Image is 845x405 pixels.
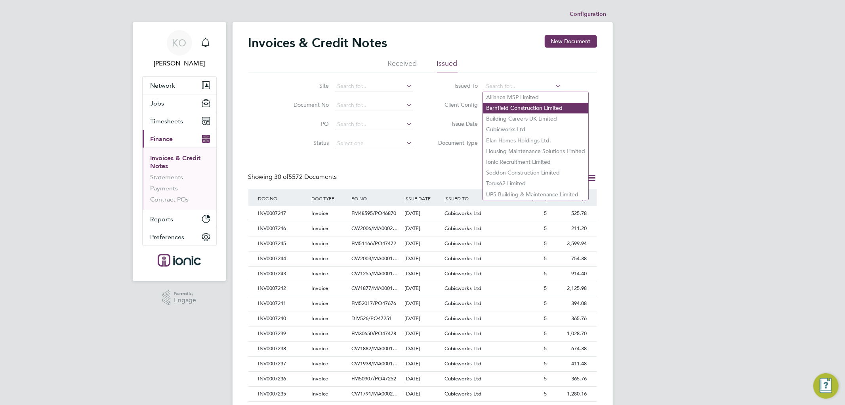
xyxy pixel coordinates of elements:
li: Cubicworks Ltd [483,124,588,135]
div: ISSUE DATE [402,189,443,207]
label: Site [284,82,329,89]
span: CW2003/MA0001… [351,255,398,262]
span: Invoice [311,225,328,232]
span: 5 [544,330,547,337]
li: Ionic Recruitment Limited [483,157,588,167]
a: Powered byEngage [162,290,196,305]
span: Invoice [311,360,328,367]
span: 5 [544,270,547,277]
div: 411.48 [549,357,589,371]
div: INV0007244 [256,251,309,266]
label: Issued To [433,82,478,89]
span: Invoice [311,270,328,277]
span: FM52017/PO47676 [351,300,396,307]
span: Jobs [151,100,164,107]
div: [DATE] [402,387,443,401]
li: Alliance MSP Limited [483,92,588,103]
span: Cubicworks Ltd [444,390,481,397]
div: [DATE] [402,357,443,371]
div: [DATE] [402,311,443,326]
div: INV0007239 [256,326,309,341]
span: FM50907/PO47252 [351,375,396,382]
span: Invoice [311,390,328,397]
div: 365.76 [549,372,589,386]
span: CW1255/MA0001… [351,270,398,277]
div: INV0007241 [256,296,309,311]
span: Invoice [311,330,328,337]
div: 365.76 [549,311,589,326]
span: Invoice [311,285,328,292]
span: Invoice [311,240,328,247]
span: Cubicworks Ltd [444,330,481,337]
div: [DATE] [402,251,443,266]
div: INV0007235 [256,387,309,401]
li: Barnfield Construction Limited [483,103,588,113]
span: 5 [544,210,547,217]
span: Cubicworks Ltd [444,315,481,322]
span: FM48595/PO46870 [351,210,396,217]
div: INV0007240 [256,311,309,326]
span: Network [151,82,175,89]
div: PO NO [349,189,402,207]
span: Kirsty Owen [142,59,217,68]
a: Invoices & Credit Notes [151,154,201,170]
label: Issue Date [433,120,478,127]
input: Search for... [335,119,413,130]
nav: Main navigation [133,22,226,281]
span: KO [172,38,187,48]
div: 674.38 [549,342,589,356]
span: 5 [544,390,547,397]
span: Finance [151,135,173,143]
span: 5 [544,375,547,382]
span: Invoice [311,345,328,352]
h2: Invoices & Credit Notes [248,35,387,51]
span: CW1882/MA0001… [351,345,398,352]
li: Issued [437,59,458,73]
div: INV0007247 [256,206,309,221]
li: Configuration [570,6,607,22]
span: Invoice [311,375,328,382]
li: Seddon Construction Limited [483,167,588,178]
div: [DATE] [402,296,443,311]
a: Go to home page [142,254,217,267]
span: Engage [174,297,196,304]
span: 5 [544,225,547,232]
span: 30 of [275,173,289,181]
a: Contract POs [151,196,189,203]
li: Elan Homes Holdings Ltd. [483,135,588,146]
span: CW1877/MA0001… [351,285,398,292]
span: DIV526/PO47251 [351,315,392,322]
div: 3,599.94 [549,236,589,251]
button: Network [143,77,216,94]
div: 914.40 [549,267,589,281]
a: Statements [151,173,183,181]
span: 5 [544,240,547,247]
span: 5 [544,345,547,352]
div: 1,028.70 [549,326,589,341]
span: Cubicworks Ltd [444,360,481,367]
li: Housing Maintenance Solutions Limited [483,146,588,157]
span: FM30650/PO47478 [351,330,396,337]
span: CW1938/MA0001… [351,360,398,367]
a: KO[PERSON_NAME] [142,30,217,68]
div: [DATE] [402,206,443,221]
li: UPS Building & Maintenance Limited [483,189,588,200]
span: Invoice [311,255,328,262]
span: Timesheets [151,117,183,125]
span: Cubicworks Ltd [444,270,481,277]
div: INV0007242 [256,281,309,296]
span: CW1791/MA0002… [351,390,398,397]
input: Select one [335,138,413,149]
span: 5 [544,360,547,367]
div: Showing [248,173,339,181]
div: [DATE] [402,372,443,386]
div: [DATE] [402,267,443,281]
span: Invoice [311,300,328,307]
div: INV0007245 [256,236,309,251]
button: New Document [545,35,597,48]
span: Cubicworks Ltd [444,285,481,292]
li: Building Careers UK Limited [483,113,588,124]
label: PO [284,120,329,127]
div: INV0007236 [256,372,309,386]
button: Reports [143,210,216,228]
